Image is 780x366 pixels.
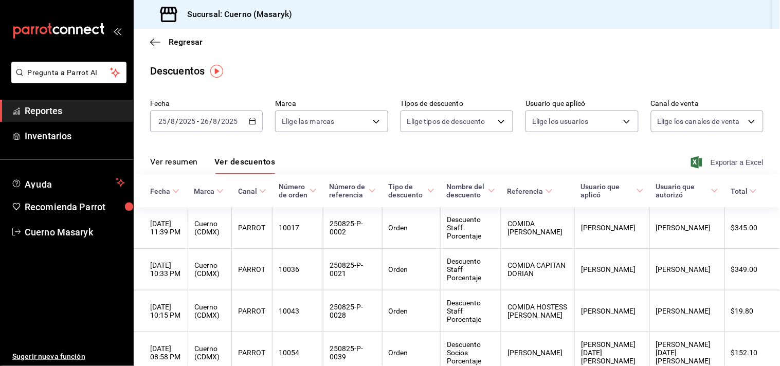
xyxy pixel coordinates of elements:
[329,182,376,199] span: Número de referencia
[501,207,575,249] th: COMIDA [PERSON_NAME]
[12,351,125,362] span: Sugerir nueva función
[150,187,179,195] span: Fecha
[447,182,495,199] span: Nombre del descuento
[218,117,221,125] span: /
[273,207,323,249] th: 10017
[441,207,501,249] th: Descuento Staff Porcentaje
[11,62,126,83] button: Pregunta a Parrot AI
[323,207,382,249] th: 250825-P-0002
[724,207,780,249] th: $345.00
[25,200,125,214] span: Recomienda Parrot
[134,290,188,332] th: [DATE] 10:15 PM
[28,67,111,78] span: Pregunta a Parrot AI
[731,187,757,195] span: Total
[650,207,725,249] th: [PERSON_NAME]
[525,100,638,107] label: Usuario que aplicó
[501,249,575,290] th: COMIDA CAPITAN DORIAN
[221,117,239,125] input: ----
[501,290,575,332] th: COMIDA HOSTESS [PERSON_NAME]
[581,182,644,199] span: Usuario que aplicó
[188,207,232,249] th: Cuerno (CDMX)
[214,157,275,174] button: Ver descuentos
[238,187,266,195] span: Canal
[188,290,232,332] th: Cuerno (CDMX)
[441,249,501,290] th: Descuento Staff Porcentaje
[279,182,317,199] span: Número de orden
[25,225,125,239] span: Cuerno Masaryk
[210,65,223,78] img: Tooltip marker
[650,249,725,290] th: [PERSON_NAME]
[158,117,167,125] input: --
[175,117,178,125] span: /
[575,249,650,290] th: [PERSON_NAME]
[507,187,553,195] span: Referencia
[575,207,650,249] th: [PERSON_NAME]
[25,176,112,189] span: Ayuda
[169,37,203,47] span: Regresar
[407,116,485,126] span: Elige tipos de descuento
[150,37,203,47] button: Regresar
[150,157,198,174] button: Ver resumen
[25,104,125,118] span: Reportes
[382,207,441,249] th: Orden
[441,290,501,332] th: Descuento Staff Porcentaje
[658,116,740,126] span: Elige los canales de venta
[134,207,188,249] th: [DATE] 11:39 PM
[388,182,434,199] span: Tipo de descuento
[724,290,780,332] th: $19.80
[167,117,170,125] span: /
[209,117,212,125] span: /
[25,129,125,143] span: Inventarios
[150,63,205,79] div: Descuentos
[650,290,725,332] th: [PERSON_NAME]
[273,290,323,332] th: 10043
[275,100,388,107] label: Marca
[150,100,263,107] label: Fecha
[197,117,199,125] span: -
[382,290,441,332] th: Orden
[134,249,188,290] th: [DATE] 10:33 PM
[401,100,513,107] label: Tipos de descuento
[232,207,273,249] th: PARROT
[200,117,209,125] input: --
[651,100,764,107] label: Canal de venta
[656,182,719,199] span: Usuario que autorizó
[232,249,273,290] th: PARROT
[150,157,275,174] div: navigation tabs
[113,27,121,35] button: open_drawer_menu
[178,117,196,125] input: ----
[179,8,292,21] h3: Sucursal: Cuerno (Masaryk)
[693,156,764,169] button: Exportar a Excel
[382,249,441,290] th: Orden
[273,249,323,290] th: 10036
[323,290,382,332] th: 250825-P-0028
[575,290,650,332] th: [PERSON_NAME]
[532,116,588,126] span: Elige los usuarios
[323,249,382,290] th: 250825-P-0021
[232,290,273,332] th: PARROT
[170,117,175,125] input: --
[724,249,780,290] th: $349.00
[188,249,232,290] th: Cuerno (CDMX)
[194,187,224,195] span: Marca
[7,75,126,85] a: Pregunta a Parrot AI
[282,116,334,126] span: Elige las marcas
[213,117,218,125] input: --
